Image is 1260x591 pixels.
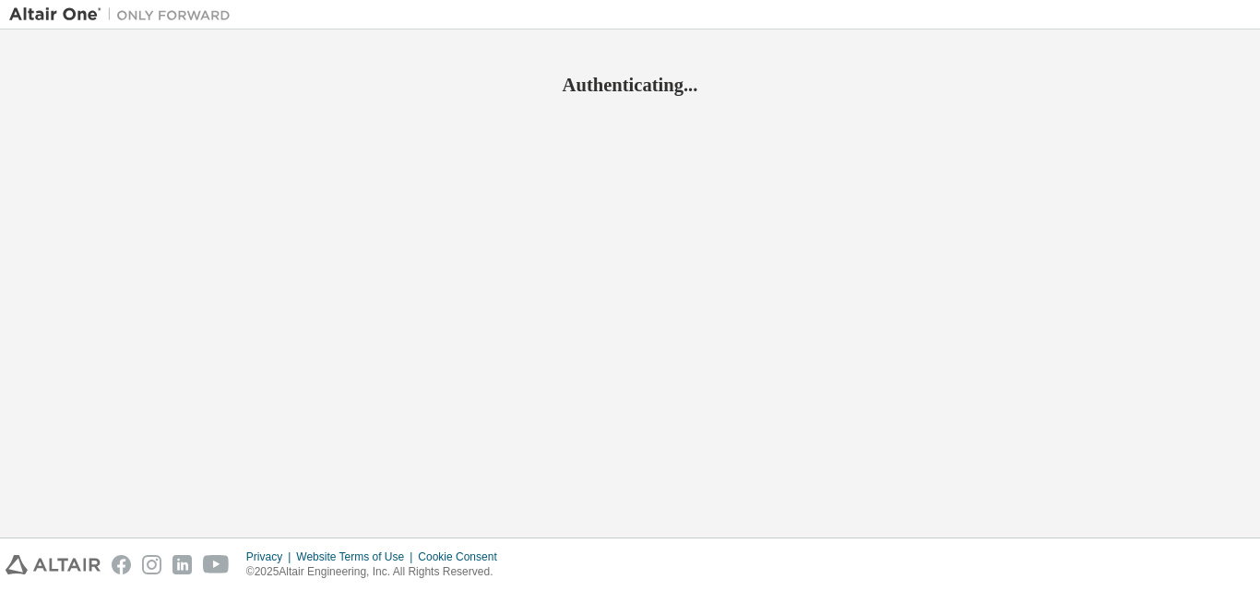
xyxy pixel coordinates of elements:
img: Altair One [9,6,240,24]
img: youtube.svg [203,555,230,574]
div: Cookie Consent [418,550,507,564]
h2: Authenticating... [9,73,1251,97]
img: instagram.svg [142,555,161,574]
div: Website Terms of Use [296,550,418,564]
img: linkedin.svg [172,555,192,574]
img: altair_logo.svg [6,555,101,574]
img: facebook.svg [112,555,131,574]
div: Privacy [246,550,296,564]
p: © 2025 Altair Engineering, Inc. All Rights Reserved. [246,564,508,580]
